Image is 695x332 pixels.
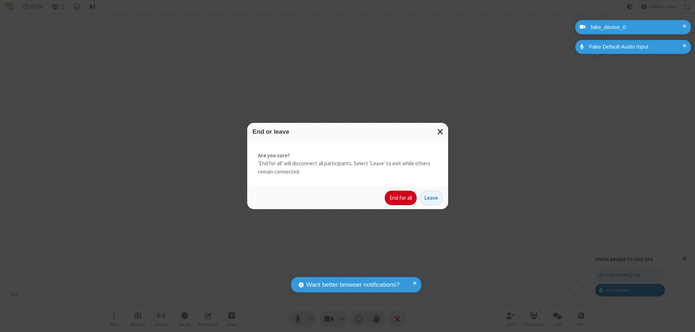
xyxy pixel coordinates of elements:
[258,152,437,160] strong: Are you sure?
[588,23,686,32] div: fake_device_0
[586,43,686,51] div: Fake Default Audio Input
[247,141,448,187] div: 'End for all' will disconnect all participants. Select 'Leave' to exit while others remain connec...
[253,128,443,135] h3: End or leave
[433,123,448,141] button: Close modal
[306,280,400,290] span: Want better browser notifications?
[420,191,443,205] button: Leave
[385,191,417,205] button: End for all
